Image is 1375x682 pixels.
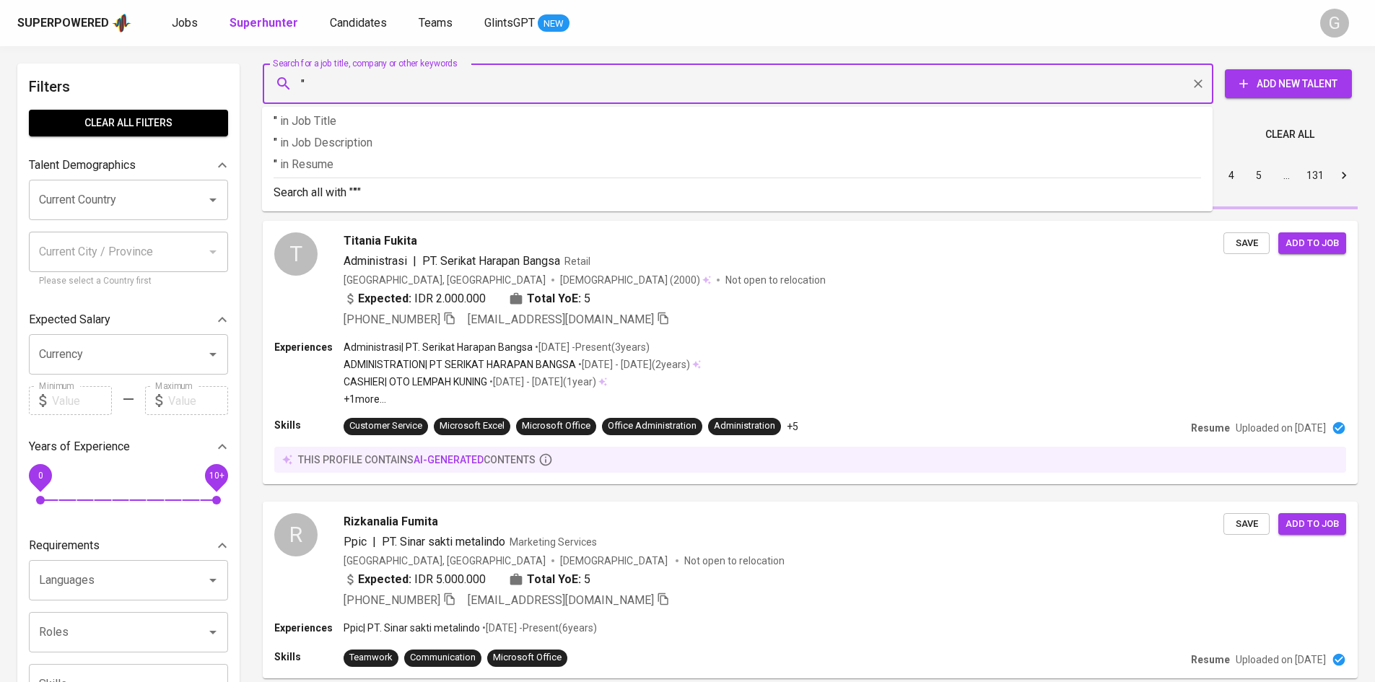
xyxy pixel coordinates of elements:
[29,110,228,136] button: Clear All filters
[274,621,344,635] p: Experiences
[584,290,590,307] span: 5
[263,221,1358,484] a: TTitania FukitaAdministrasi|PT. Serikat Harapan BangsaRetail[GEOGRAPHIC_DATA], [GEOGRAPHIC_DATA][...
[1220,164,1243,187] button: Go to page 4
[484,14,569,32] a: GlintsGPT NEW
[29,75,228,98] h6: Filters
[344,571,486,588] div: IDR 5.000.000
[274,156,1201,173] p: "
[480,621,597,635] p: • [DATE] - Present ( 6 years )
[344,340,533,354] p: Administrasi | PT. Serikat Harapan Bangsa
[468,312,654,326] span: [EMAIL_ADDRESS][DOMAIN_NAME]
[714,419,775,433] div: Administration
[1236,421,1326,435] p: Uploaded on [DATE]
[274,184,1201,201] p: Search all with " "
[344,290,486,307] div: IDR 2.000.000
[576,357,690,372] p: • [DATE] - [DATE] ( 2 years )
[274,340,344,354] p: Experiences
[414,454,484,465] span: AI-generated
[29,432,228,461] div: Years of Experience
[382,535,505,548] span: PT. Sinar sakti metalindo
[725,273,826,287] p: Not open to relocation
[344,621,480,635] p: Ppic | PT. Sinar sakti metalindo
[203,622,223,642] button: Open
[280,157,333,171] span: in Resume
[344,554,546,568] div: [GEOGRAPHIC_DATA], [GEOGRAPHIC_DATA]
[17,12,131,34] a: Superpoweredapp logo
[330,16,387,30] span: Candidates
[29,438,130,455] p: Years of Experience
[209,471,224,481] span: 10+
[1265,126,1314,144] span: Clear All
[353,185,357,199] b: "
[410,651,476,665] div: Communication
[344,392,701,406] p: +1 more ...
[29,305,228,334] div: Expected Salary
[493,651,562,665] div: Microsoft Office
[1236,652,1326,667] p: Uploaded on [DATE]
[533,340,650,354] p: • [DATE] - Present ( 3 years )
[527,290,581,307] b: Total YoE:
[538,17,569,31] span: NEW
[1302,164,1328,187] button: Go to page 131
[274,418,344,432] p: Skills
[29,531,228,560] div: Requirements
[372,533,376,551] span: |
[1278,513,1346,535] button: Add to job
[344,593,440,607] span: [PHONE_NUMBER]
[560,273,670,287] span: [DEMOGRAPHIC_DATA]
[203,344,223,364] button: Open
[1278,232,1346,255] button: Add to job
[1285,516,1339,533] span: Add to job
[112,12,131,34] img: app logo
[29,537,100,554] p: Requirements
[413,253,416,270] span: |
[510,536,597,548] span: Marketing Services
[274,113,1201,130] p: "
[560,273,711,287] div: (2000)
[1247,164,1270,187] button: Go to page 5
[1108,164,1358,187] nav: pagination navigation
[168,386,228,415] input: Value
[1223,232,1270,255] button: Save
[40,114,217,132] span: Clear All filters
[358,290,411,307] b: Expected:
[1188,74,1208,94] button: Clear
[440,419,505,433] div: Microsoft Excel
[344,357,576,372] p: ADMINISTRATION | PT SERIKAT HARAPAN BANGSA
[330,14,390,32] a: Candidates
[29,311,110,328] p: Expected Salary
[787,419,798,434] p: +5
[608,419,697,433] div: Office Administration
[419,14,455,32] a: Teams
[344,312,440,326] span: [PHONE_NUMBER]
[527,571,581,588] b: Total YoE:
[172,14,201,32] a: Jobs
[1236,75,1340,93] span: Add New Talent
[280,136,372,149] span: in Job Description
[349,419,422,433] div: Customer Service
[584,571,590,588] span: 5
[1285,235,1339,252] span: Add to job
[39,274,218,289] p: Please select a Country first
[422,254,560,268] span: PT. Serikat Harapan Bangsa
[29,157,136,174] p: Talent Demographics
[1191,421,1230,435] p: Resume
[203,190,223,210] button: Open
[298,453,536,467] p: this profile contains contents
[230,14,301,32] a: Superhunter
[484,16,535,30] span: GlintsGPT
[1191,652,1230,667] p: Resume
[274,650,344,664] p: Skills
[419,16,453,30] span: Teams
[468,593,654,607] span: [EMAIL_ADDRESS][DOMAIN_NAME]
[29,151,228,180] div: Talent Demographics
[1275,168,1298,183] div: …
[358,571,411,588] b: Expected:
[1332,164,1356,187] button: Go to next page
[274,232,318,276] div: T
[1320,9,1349,38] div: G
[1225,69,1352,98] button: Add New Talent
[1223,513,1270,535] button: Save
[274,513,318,556] div: R
[280,114,336,128] span: in Job Title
